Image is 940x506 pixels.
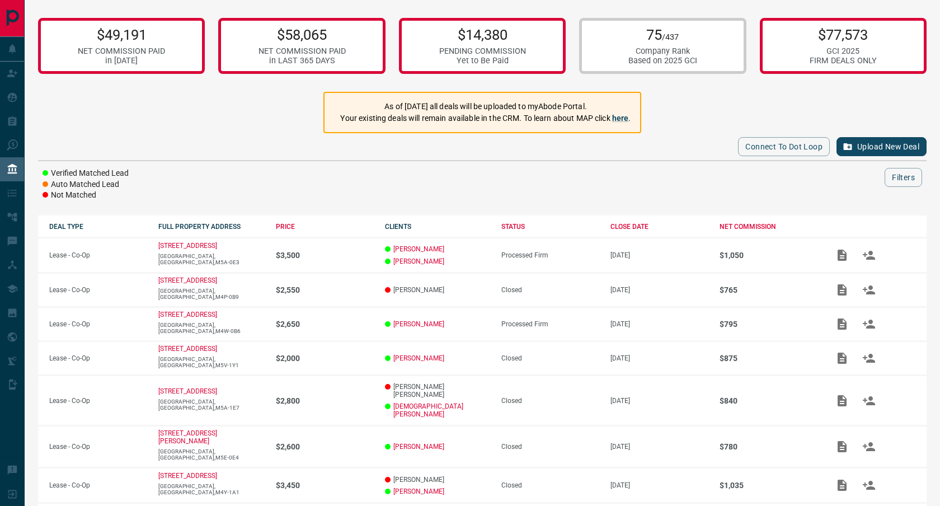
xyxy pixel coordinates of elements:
[78,26,165,43] p: $49,191
[610,320,708,328] p: [DATE]
[829,285,856,293] span: Add / View Documents
[158,277,217,284] a: [STREET_ADDRESS]
[610,443,708,451] p: [DATE]
[836,137,927,156] button: Upload New Deal
[43,179,129,190] li: Auto Matched Lead
[276,285,374,294] p: $2,550
[385,476,490,484] p: [PERSON_NAME]
[276,354,374,363] p: $2,000
[856,320,882,327] span: Match Clients
[158,483,265,495] p: [GEOGRAPHIC_DATA],[GEOGRAPHIC_DATA],M4Y-1A1
[628,46,697,56] div: Company Rank
[393,245,444,253] a: [PERSON_NAME]
[720,285,817,294] p: $765
[439,46,526,56] div: PENDING COMMISSION
[49,320,147,328] p: Lease - Co-Op
[158,448,265,461] p: [GEOGRAPHIC_DATA],[GEOGRAPHIC_DATA],M5E-0E4
[501,354,599,362] div: Closed
[385,286,490,294] p: [PERSON_NAME]
[720,223,817,231] div: NET COMMISSION
[78,46,165,56] div: NET COMMISSION PAID
[610,481,708,489] p: [DATE]
[810,56,877,65] div: FIRM DEALS ONLY
[393,320,444,328] a: [PERSON_NAME]
[856,354,882,362] span: Match Clients
[720,396,817,405] p: $840
[276,481,374,490] p: $3,450
[158,242,217,250] a: [STREET_ADDRESS]
[49,223,147,231] div: DEAL TYPE
[258,46,346,56] div: NET COMMISSION PAID
[439,56,526,65] div: Yet to Be Paid
[393,402,490,418] a: [DEMOGRAPHIC_DATA][PERSON_NAME]
[738,137,830,156] button: Connect to Dot Loop
[158,429,217,445] a: [STREET_ADDRESS][PERSON_NAME]
[829,443,856,451] span: Add / View Documents
[501,481,599,489] div: Closed
[258,56,346,65] div: in LAST 365 DAYS
[628,56,697,65] div: Based on 2025 GCI
[610,286,708,294] p: [DATE]
[158,356,265,368] p: [GEOGRAPHIC_DATA],[GEOGRAPHIC_DATA],M5V-1Y1
[393,443,444,451] a: [PERSON_NAME]
[158,288,265,300] p: [GEOGRAPHIC_DATA],[GEOGRAPHIC_DATA],M4P-0B9
[501,397,599,405] div: Closed
[720,251,817,260] p: $1,050
[885,168,922,187] button: Filters
[856,396,882,404] span: Match Clients
[501,443,599,451] div: Closed
[385,223,490,231] div: CLIENTS
[158,345,217,353] a: [STREET_ADDRESS]
[829,481,856,489] span: Add / View Documents
[276,396,374,405] p: $2,800
[276,251,374,260] p: $3,500
[720,354,817,363] p: $875
[829,396,856,404] span: Add / View Documents
[158,223,265,231] div: FULL PROPERTY ADDRESS
[810,46,877,56] div: GCI 2025
[276,320,374,329] p: $2,650
[501,223,599,231] div: STATUS
[720,481,817,490] p: $1,035
[628,26,697,43] p: 75
[43,168,129,179] li: Verified Matched Lead
[49,443,147,451] p: Lease - Co-Op
[612,114,629,123] a: here
[720,442,817,451] p: $780
[856,285,882,293] span: Match Clients
[258,26,346,43] p: $58,065
[393,354,444,362] a: [PERSON_NAME]
[158,472,217,480] a: [STREET_ADDRESS]
[340,101,631,113] p: As of [DATE] all deals will be uploaded to myAbode Portal.
[610,223,708,231] div: CLOSE DATE
[856,481,882,489] span: Match Clients
[49,354,147,362] p: Lease - Co-Op
[340,113,631,124] p: Your existing deals will remain available in the CRM. To learn about MAP click .
[49,251,147,259] p: Lease - Co-Op
[158,253,265,265] p: [GEOGRAPHIC_DATA],[GEOGRAPHIC_DATA],M5A-0E3
[49,286,147,294] p: Lease - Co-Op
[158,311,217,318] a: [STREET_ADDRESS]
[829,251,856,259] span: Add / View Documents
[385,383,490,399] p: [PERSON_NAME] [PERSON_NAME]
[439,26,526,43] p: $14,380
[856,443,882,451] span: Match Clients
[829,354,856,362] span: Add / View Documents
[610,397,708,405] p: [DATE]
[810,26,877,43] p: $77,573
[49,481,147,489] p: Lease - Co-Op
[501,320,599,328] div: Processed Firm
[276,223,374,231] div: PRICE
[720,320,817,329] p: $795
[610,251,708,259] p: [DATE]
[610,354,708,362] p: [DATE]
[158,387,217,395] p: [STREET_ADDRESS]
[501,286,599,294] div: Closed
[393,488,444,495] a: [PERSON_NAME]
